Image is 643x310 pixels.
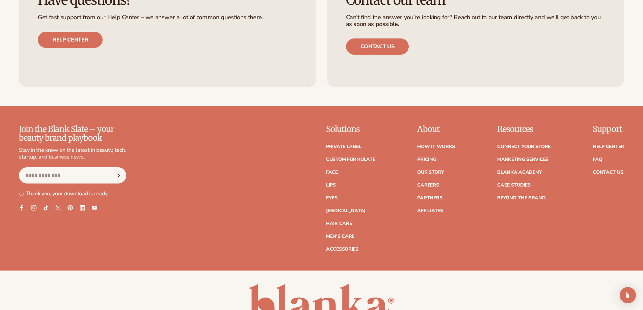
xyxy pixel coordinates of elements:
a: Lips [326,183,336,188]
p: Get fast support from our Help Center – we answer a lot of common questions there. [38,14,297,21]
a: Men's Care [326,234,354,239]
p: Stay in the know on the latest in beauty, tech, startup, and business news. [19,147,126,161]
a: Face [326,170,338,175]
a: Marketing services [497,157,548,162]
p: Join the Blank Slate – your beauty brand playbook [19,125,126,143]
a: Eyes [326,196,338,200]
a: How It Works [417,144,455,149]
a: Private label [326,144,361,149]
a: Case Studies [497,183,531,188]
a: Pricing [417,157,436,162]
a: Blanka Academy [497,170,542,175]
p: About [417,125,455,134]
a: Custom formulate [326,157,375,162]
a: Accessories [326,247,358,252]
a: Contact us [346,38,409,55]
a: Contact Us [593,170,623,175]
a: Hair Care [326,221,352,226]
p: Resources [497,125,551,134]
a: Connect your store [497,144,551,149]
h3: Thank you, your download is ready [19,190,107,197]
a: Help center [38,32,103,48]
a: Our Story [417,170,444,175]
p: Support [593,125,624,134]
p: Can’t find the answer you’re looking for? Reach out to our team directly and we’ll get back to yo... [346,14,606,28]
a: Careers [417,183,439,188]
a: Beyond the brand [497,196,546,200]
a: FAQ [593,157,602,162]
a: Affiliates [417,208,443,213]
a: [MEDICAL_DATA] [326,208,366,213]
a: Partners [417,196,442,200]
a: Help Center [593,144,624,149]
p: Solutions [326,125,375,134]
button: Subscribe [111,167,126,184]
div: Open Intercom Messenger [620,287,636,303]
